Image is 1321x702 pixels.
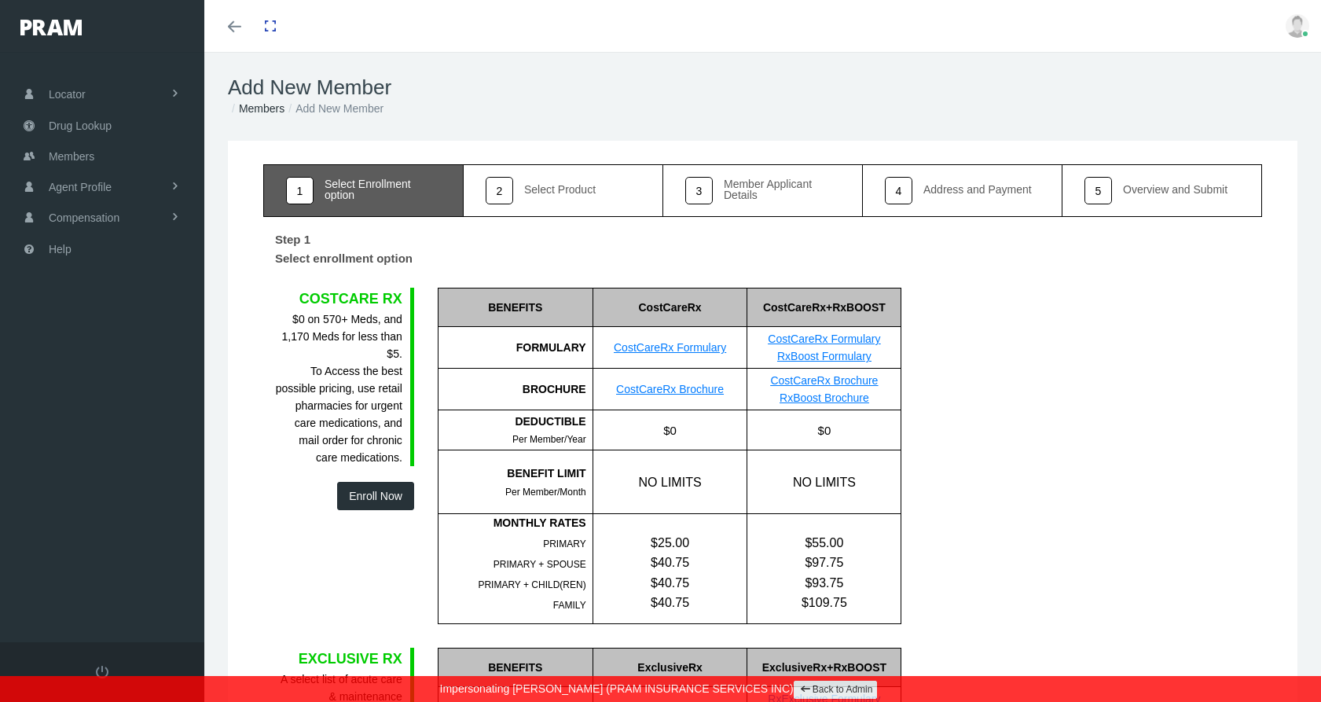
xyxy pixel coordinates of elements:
label: Step 1 [263,225,322,249]
button: Enroll Now [337,482,414,510]
div: FORMULARY [438,327,593,369]
div: $25.00 [593,533,747,553]
div: Member Applicant Details [724,178,840,200]
div: CostCareRx+RxBOOST [747,288,901,327]
span: Members [49,142,94,171]
li: Add New Member [284,100,383,117]
a: CostCareRx Formulary [614,341,726,354]
div: Select Enrollment option [325,178,441,200]
div: CostCareRx [593,288,747,327]
img: PRAM_20_x_78.png [20,20,82,35]
a: RxBoost Formulary [777,350,871,362]
div: $97.75 [747,553,901,572]
div: COSTCARE RX [275,288,402,310]
div: BENEFITS [438,288,593,327]
a: RxBoost Brochure [780,391,869,404]
span: Compensation [49,203,119,233]
div: DEDUCTIBLE [438,413,586,430]
span: Per Member/Month [505,487,586,498]
div: $0 [593,410,747,450]
div: NO LIMITS [747,450,901,513]
span: PRIMARY + CHILD(REN) [478,579,585,590]
a: Members [239,102,284,115]
span: FAMILY [553,600,586,611]
a: Back to Admin [794,681,878,699]
div: Impersonating [PERSON_NAME] (PRAM INSURANCE SERVICES INC) [12,676,1309,702]
div: $109.75 [747,593,901,612]
div: $0 [747,410,901,450]
div: $93.75 [747,573,901,593]
a: CostCareRx Brochure [770,374,878,387]
div: $40.75 [593,573,747,593]
div: 5 [1084,177,1112,204]
div: 3 [685,177,713,204]
div: BENEFIT LIMIT [438,465,586,482]
div: 1 [286,177,314,204]
div: 4 [885,177,912,204]
a: CostCareRx Formulary [768,333,880,345]
div: $0 on 570+ Meds, and 1,170 Meds for less than $5. To Access the best possible pricing, use retail... [275,311,402,466]
div: ExclusiveRx+RxBOOST [747,648,901,687]
div: Overview and Submit [1123,184,1227,195]
div: MONTHLY RATES [438,514,586,531]
div: NO LIMITS [593,450,747,513]
div: Address and Payment [923,184,1032,195]
span: Help [49,234,72,264]
img: user-placeholder.jpg [1286,14,1309,38]
div: $40.75 [593,593,747,612]
span: Agent Profile [49,172,112,202]
div: Select Product [524,184,596,195]
h1: Add New Member [228,75,1297,100]
div: BENEFITS [438,648,593,687]
div: EXCLUSIVE RX [275,648,402,670]
span: PRIMARY [543,538,585,549]
label: Select enrollment option [263,249,424,273]
a: CostCareRx Brochure [616,383,724,395]
span: Per Member/Year [512,434,586,445]
div: $55.00 [747,533,901,553]
span: PRIMARY + SPOUSE [494,559,586,570]
div: $40.75 [593,553,747,572]
div: BROCHURE [438,369,593,410]
span: Locator [49,79,86,109]
div: ExclusiveRx [593,648,747,687]
div: 2 [486,177,513,204]
span: Drug Lookup [49,111,112,141]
